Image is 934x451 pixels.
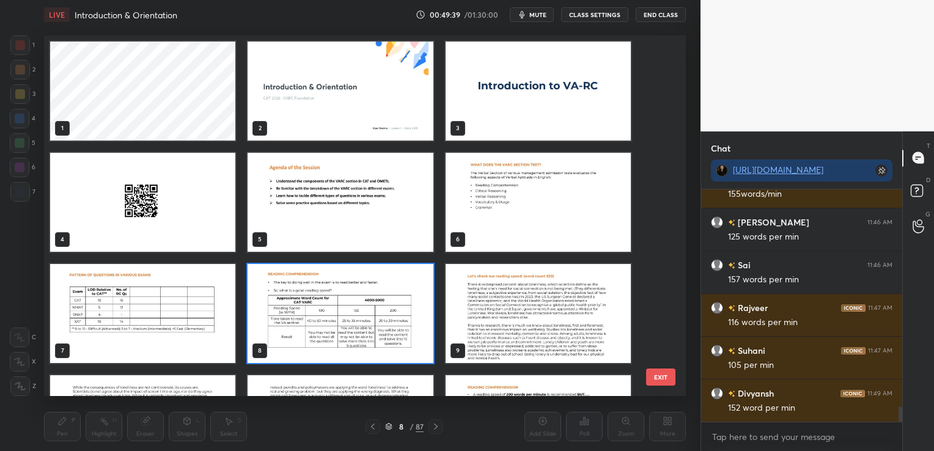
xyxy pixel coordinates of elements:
p: T [927,141,930,150]
img: no-rating-badge.077c3623.svg [728,219,735,226]
div: 125 words per min [728,231,892,243]
img: 1759555430QZDD2X.pdf [446,263,631,362]
a: [URL][DOMAIN_NAME] [733,164,823,175]
button: EXIT [646,369,675,386]
div: 87 [416,421,424,432]
div: 11:46 AM [867,261,892,268]
button: End Class [636,7,686,22]
div: 7 [10,182,35,202]
img: 9e24b94aef5d423da2dc226449c24655.jpg [716,164,728,177]
img: no-rating-badge.077c3623.svg [728,348,735,354]
div: grid [44,35,664,397]
img: default.png [711,387,723,399]
button: CLASS SETTINGS [561,7,628,22]
div: 11:47 AM [868,346,892,354]
span: mute [529,10,546,19]
img: 1759555430QZDD2X.pdf [50,263,235,362]
p: G [925,210,930,219]
div: Z [10,376,36,396]
img: no-rating-badge.077c3623.svg [728,305,735,312]
div: 11:49 AM [867,389,892,397]
p: D [926,175,930,185]
div: 11:47 AM [868,304,892,311]
div: 4 [10,109,35,128]
img: no-rating-badge.077c3623.svg [728,391,735,397]
h6: Sai [735,258,751,271]
div: grid [701,189,902,422]
img: 1759555430QZDD2X.pdf [446,153,631,252]
img: default.png [711,216,723,228]
img: iconic-dark.1390631f.png [841,304,866,311]
button: mute [510,7,554,22]
div: LIVE [44,7,70,22]
img: 1759555430QZDD2X.pdf [446,42,631,141]
img: 1759555430QZDD2X.pdf [50,153,235,252]
img: iconic-dark.1390631f.png [841,346,866,354]
div: X [10,352,36,372]
img: no-rating-badge.077c3623.svg [728,262,735,269]
img: iconic-dark.1390631f.png [840,389,865,397]
h6: Suhani [735,344,765,357]
div: 152 word per min [728,402,892,414]
div: 6 [10,158,35,177]
div: 11:46 AM [867,218,892,226]
div: 5 [10,133,35,153]
img: 434f4e04-a0e2-11f0-aae7-12cc060c21ca.jpg [248,42,433,141]
h4: Introduction & Orientation [75,9,177,21]
div: 116 words per min [728,317,892,329]
img: 1759555430QZDD2X.pdf [248,153,433,252]
img: default.png [711,344,723,356]
h6: [PERSON_NAME] [735,216,809,229]
div: 105 per min [728,359,892,372]
img: 1759555430QZDD2X.pdf [248,263,433,362]
h6: Rajveer [735,301,768,314]
img: default.png [711,301,723,313]
div: / [410,423,413,430]
div: 157 words per min [728,274,892,286]
h6: Divyansh [735,387,774,400]
div: 8 [395,423,407,430]
div: 2 [10,60,35,79]
img: default.png [711,258,723,271]
div: 1 [10,35,35,55]
div: C [10,328,36,347]
p: Chat [701,132,740,164]
div: 155words/min [728,188,892,200]
div: 3 [10,84,35,104]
